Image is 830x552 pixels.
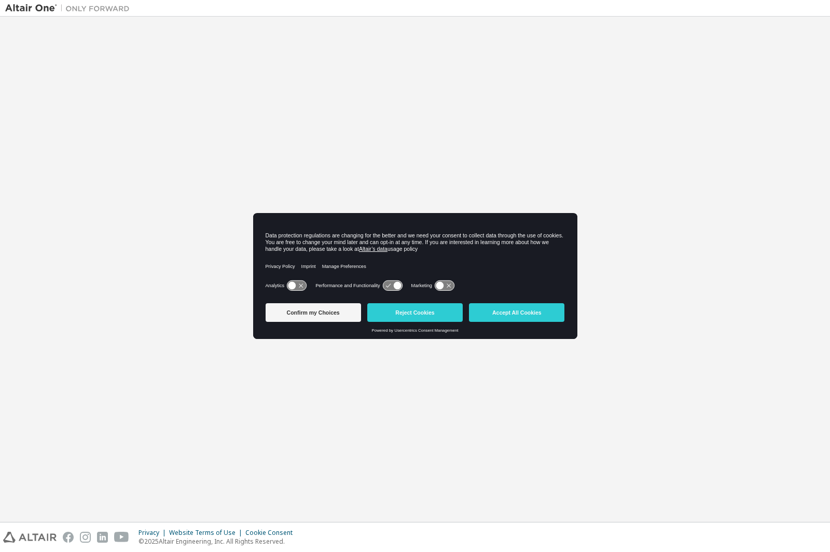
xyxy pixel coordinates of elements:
[97,532,108,543] img: linkedin.svg
[80,532,91,543] img: instagram.svg
[5,3,135,13] img: Altair One
[63,532,74,543] img: facebook.svg
[139,529,169,537] div: Privacy
[114,532,129,543] img: youtube.svg
[245,529,299,537] div: Cookie Consent
[3,532,57,543] img: altair_logo.svg
[139,537,299,546] p: © 2025 Altair Engineering, Inc. All Rights Reserved.
[169,529,245,537] div: Website Terms of Use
